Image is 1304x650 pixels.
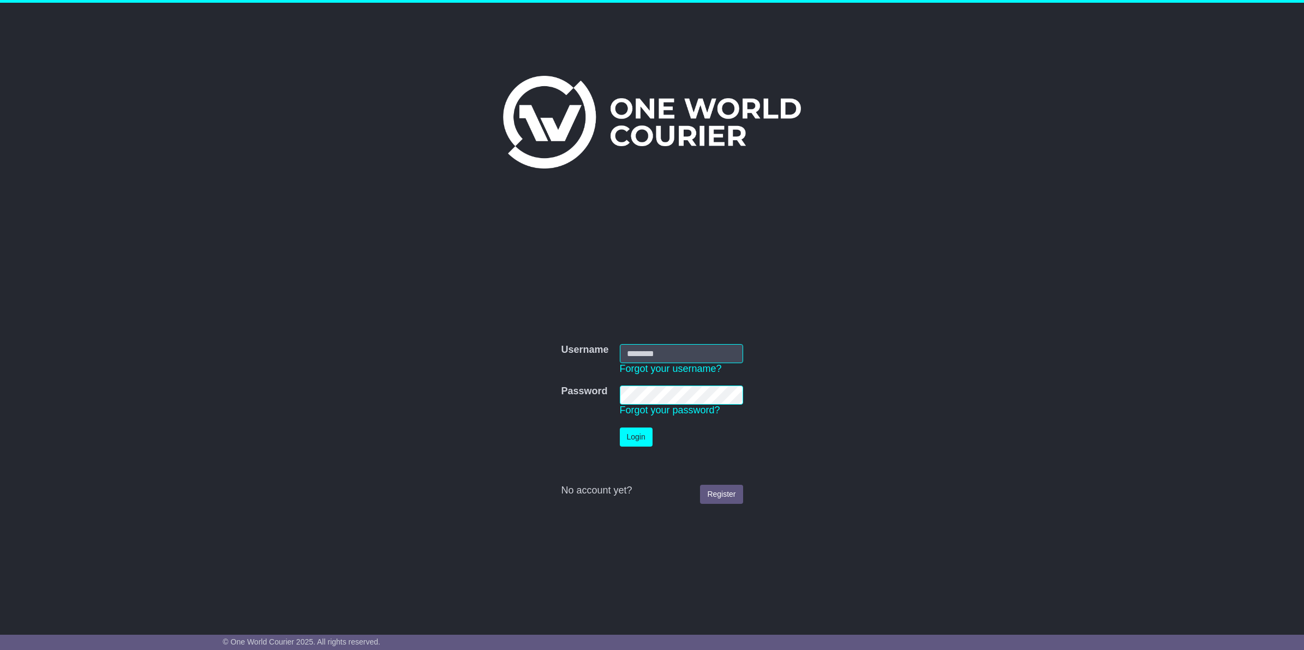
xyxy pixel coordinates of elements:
[561,485,743,497] div: No account yet?
[700,485,743,504] a: Register
[561,386,607,398] label: Password
[561,344,608,356] label: Username
[620,363,722,374] a: Forgot your username?
[223,637,380,646] span: © One World Courier 2025. All rights reserved.
[620,428,653,447] button: Login
[620,405,720,416] a: Forgot your password?
[503,76,801,168] img: One World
